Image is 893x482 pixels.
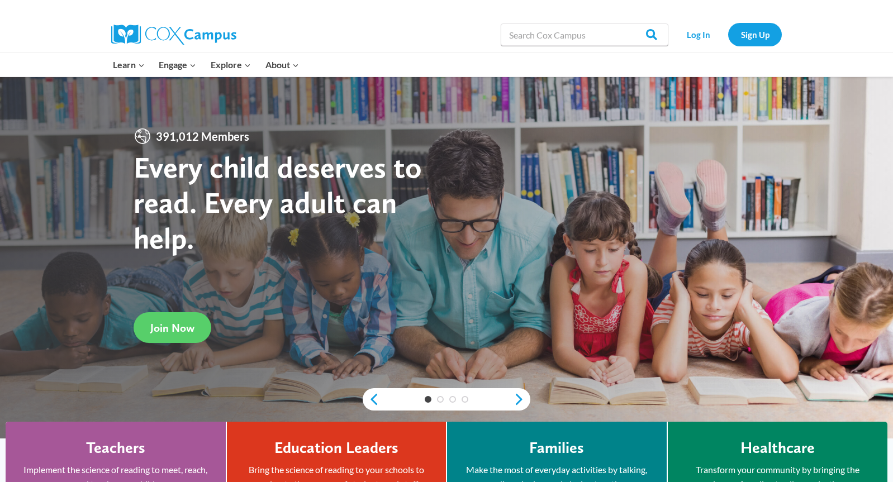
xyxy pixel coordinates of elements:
a: Sign Up [728,23,782,46]
a: previous [363,393,379,406]
span: Explore [211,58,251,72]
h4: Teachers [86,438,145,457]
nav: Secondary Navigation [674,23,782,46]
a: 1 [425,396,431,403]
span: Learn [113,58,145,72]
a: next [514,393,530,406]
a: Join Now [134,312,211,343]
span: Engage [159,58,196,72]
span: Join Now [150,321,194,335]
a: 3 [449,396,456,403]
h4: Families [529,438,584,457]
nav: Primary Navigation [106,53,306,77]
span: 391,012 Members [151,127,254,145]
h4: Healthcare [740,438,815,457]
a: Log In [674,23,723,46]
a: 2 [437,396,444,403]
span: About [265,58,299,72]
h4: Education Leaders [274,438,398,457]
img: Cox Campus [111,25,236,45]
strong: Every child deserves to read. Every adult can help. [134,149,422,256]
div: content slider buttons [363,388,530,411]
a: 4 [462,396,468,403]
input: Search Cox Campus [501,23,668,46]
